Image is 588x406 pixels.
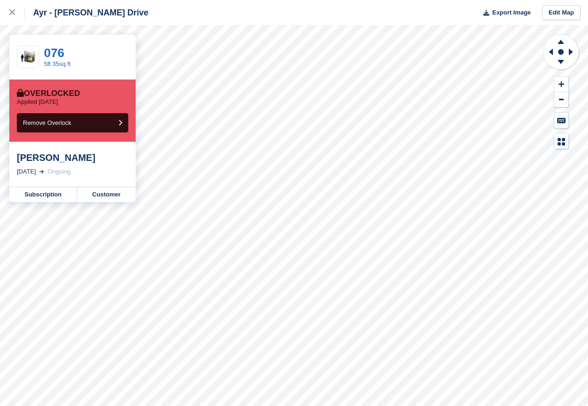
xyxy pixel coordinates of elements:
button: Zoom Out [554,92,568,108]
a: Edit Map [542,5,581,21]
div: Overlocked [17,89,80,98]
div: Ayr - [PERSON_NAME] Drive [25,7,148,18]
a: Subscription [9,187,77,202]
button: Keyboard Shortcuts [554,113,568,128]
div: [DATE] [17,167,36,176]
a: 5ft 35sq ft [44,60,71,67]
img: 35-sqft-unit.jpg [17,49,39,65]
div: Ongoing [48,167,71,176]
div: [PERSON_NAME] [17,152,128,163]
button: Map Legend [554,134,568,149]
a: Customer [77,187,136,202]
img: arrow-right-light-icn-cde0832a797a2874e46488d9cf13f60e5c3a73dbe684e267c42b8395dfbc2abf.svg [39,170,44,174]
button: Remove Overlock [17,113,128,132]
p: Applied [DATE] [17,98,58,106]
span: Remove Overlock [23,119,71,126]
span: Export Image [492,8,530,17]
button: Zoom In [554,77,568,92]
button: Export Image [478,5,531,21]
a: 076 [44,46,64,60]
